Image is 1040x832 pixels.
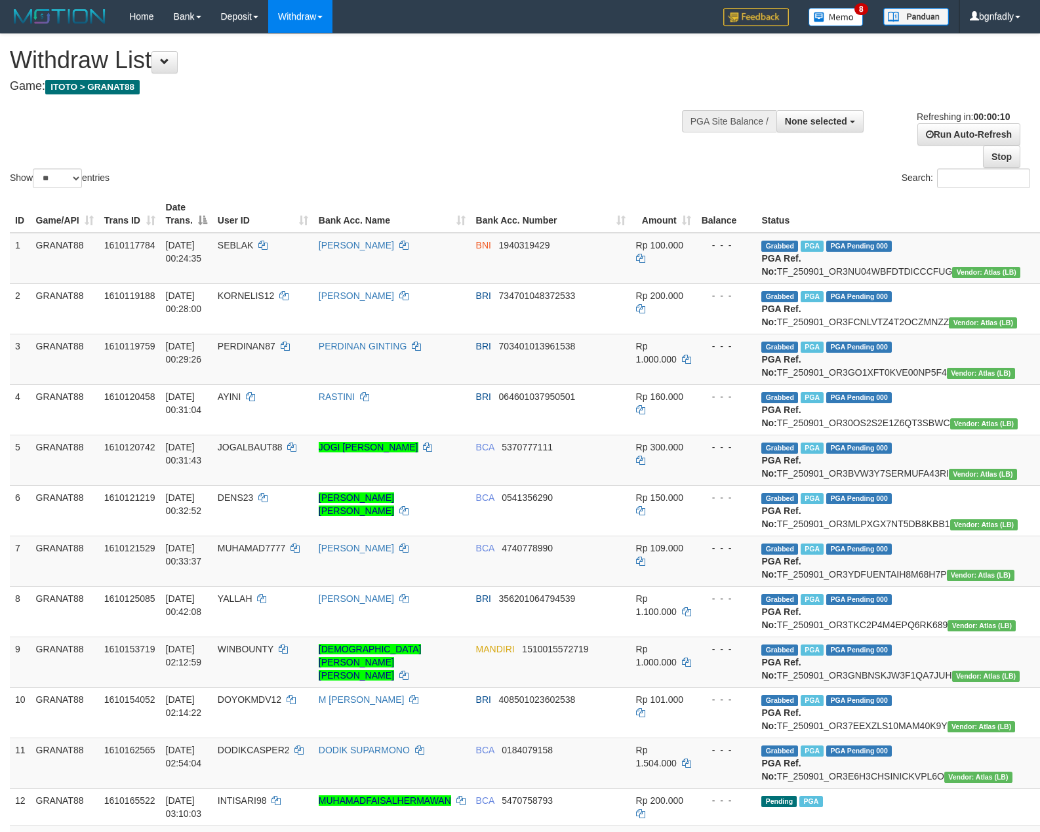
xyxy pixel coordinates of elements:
span: Marked by bgnabdullah [799,796,822,807]
span: [DATE] 00:33:37 [166,543,202,566]
span: BRI [476,290,491,301]
span: [DATE] 00:31:43 [166,442,202,466]
span: Marked by bgnabdullah [801,443,824,454]
select: Showentries [33,168,82,188]
td: GRANAT88 [31,283,99,334]
span: [DATE] 00:28:00 [166,290,202,314]
span: 8 [854,3,868,15]
span: PGA Pending [826,644,892,656]
span: ITOTO > GRANAT88 [45,80,140,94]
span: Rp 200.000 [636,795,683,806]
span: Marked by bgnabdullah [801,342,824,353]
span: Copy 734701048372533 to clipboard [499,290,576,301]
span: BCA [476,543,494,553]
td: 1 [10,233,31,284]
span: Rp 1.000.000 [636,341,677,365]
span: Grabbed [761,695,798,706]
td: GRANAT88 [31,586,99,637]
span: Marked by bgnabdullah [801,745,824,757]
input: Search: [937,168,1030,188]
span: 1610162565 [104,745,155,755]
td: GRANAT88 [31,485,99,536]
div: - - - [702,743,751,757]
span: Copy 1510015572719 to clipboard [522,644,588,654]
span: Rp 1.000.000 [636,644,677,667]
td: 9 [10,637,31,687]
span: BRI [476,341,491,351]
span: PGA Pending [826,392,892,403]
span: INTISARI98 [218,795,267,806]
span: [DATE] 03:10:03 [166,795,202,819]
b: PGA Ref. No: [761,455,801,479]
td: GRANAT88 [31,435,99,485]
span: Marked by bgnabdullah [801,392,824,403]
h4: Game: [10,80,680,93]
span: Copy 356201064794539 to clipboard [499,593,576,604]
a: MUHAMADFAISALHERMAWAN [319,795,451,806]
span: Vendor URL: https://dashboard.q2checkout.com/secure [947,368,1015,379]
span: PGA Pending [826,544,892,555]
span: Rp 160.000 [636,391,683,402]
img: Button%20Memo.svg [809,8,864,26]
div: - - - [702,643,751,656]
span: Vendor URL: https://dashboard.q2checkout.com/secure [948,620,1016,631]
span: Grabbed [761,392,798,403]
span: SEBLAK [218,240,253,250]
span: BCA [476,745,494,755]
div: - - - [702,289,751,302]
a: Run Auto-Refresh [917,123,1020,146]
span: YALLAH [218,593,252,604]
div: - - - [702,239,751,252]
td: 8 [10,586,31,637]
img: MOTION_logo.png [10,7,110,26]
span: Grabbed [761,644,798,656]
span: [DATE] 02:54:04 [166,745,202,768]
h1: Withdraw List [10,47,680,73]
td: GRANAT88 [31,384,99,435]
span: Vendor URL: https://dashboard.q2checkout.com/secure [948,721,1016,732]
span: Grabbed [761,594,798,605]
span: 1610121529 [104,543,155,553]
span: Grabbed [761,443,798,454]
th: Game/API: activate to sort column ascending [31,195,99,233]
span: [DATE] 00:31:04 [166,391,202,415]
span: Rp 150.000 [636,492,683,503]
span: PGA Pending [826,695,892,706]
td: 2 [10,283,31,334]
span: [DATE] 02:12:59 [166,644,202,667]
span: Rp 109.000 [636,543,683,553]
span: Marked by bgnabdullah [801,695,824,706]
b: PGA Ref. No: [761,405,801,428]
div: - - - [702,441,751,454]
td: 6 [10,485,31,536]
span: Rp 300.000 [636,442,683,452]
span: Rp 100.000 [636,240,683,250]
td: 5 [10,435,31,485]
span: PGA Pending [826,241,892,252]
a: [PERSON_NAME] [319,593,394,604]
span: WINBOUNTY [218,644,273,654]
span: PGA Pending [826,493,892,504]
span: [DATE] 00:24:35 [166,240,202,264]
span: DOYOKMDV12 [218,694,281,705]
span: Copy 0184079158 to clipboard [502,745,553,755]
span: Copy 5370777111 to clipboard [502,442,553,452]
div: PGA Site Balance / [682,110,776,132]
span: DENS23 [218,492,253,503]
span: BNI [476,240,491,250]
td: GRANAT88 [31,788,99,825]
span: Copy 5470758793 to clipboard [502,795,553,806]
span: Rp 200.000 [636,290,683,301]
a: RASTINI [319,391,355,402]
td: 4 [10,384,31,435]
a: [DEMOGRAPHIC_DATA][PERSON_NAME] [PERSON_NAME] [319,644,422,681]
span: Vendor URL: https://dashboard.q2checkout.com/secure [949,317,1017,328]
th: Bank Acc. Number: activate to sort column ascending [471,195,631,233]
a: DODIK SUPARMONO [319,745,410,755]
span: 1610120458 [104,391,155,402]
div: - - - [702,592,751,605]
div: - - - [702,693,751,706]
span: 1610154052 [104,694,155,705]
a: PERDINAN GINTING [319,341,407,351]
th: Amount: activate to sort column ascending [631,195,696,233]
